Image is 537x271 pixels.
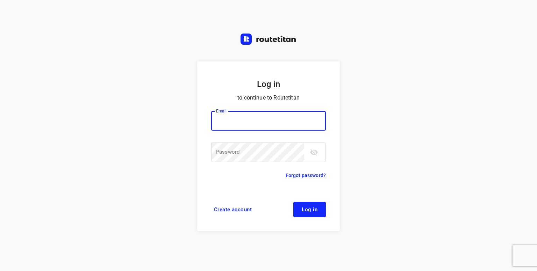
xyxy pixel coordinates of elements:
a: Create account [211,202,255,217]
span: Create account [214,207,252,212]
a: Forgot password? [286,171,326,180]
p: to continue to Routetitan [211,93,326,103]
h5: Log in [211,78,326,90]
button: toggle password visibility [307,145,321,159]
span: Log in [302,207,317,212]
button: Log in [293,202,326,217]
a: Routetitan [241,34,296,46]
img: Routetitan [241,34,296,45]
